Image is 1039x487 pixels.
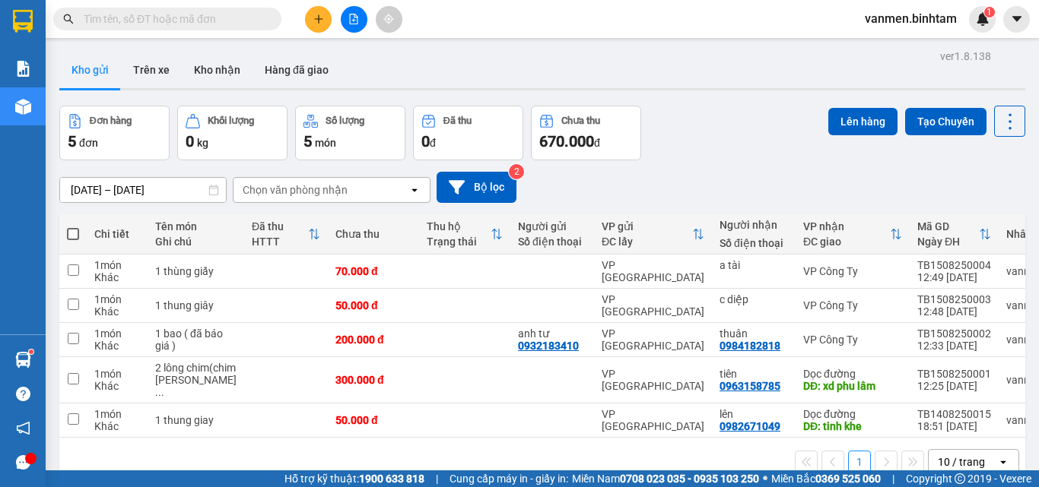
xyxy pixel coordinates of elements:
div: TB1508250003 [917,293,991,305]
button: Lên hàng [828,108,898,135]
div: 18:51 [DATE] [917,420,991,432]
span: | [436,470,438,487]
div: 0932183410 [518,340,579,352]
sup: 1 [29,349,33,354]
div: Chi tiết [94,228,140,240]
th: Toggle SortBy [594,214,712,255]
div: TB1508250001 [917,368,991,380]
div: TB1508250004 [917,259,991,271]
button: aim [376,6,402,33]
span: 5 [303,132,312,150]
button: Kho gửi [59,52,121,88]
span: ... [155,386,164,398]
span: question-circle [16,387,30,401]
button: Tạo Chuyến [905,108,987,135]
div: ĐC lấy [602,236,692,248]
button: Số lượng5món [295,106,405,160]
div: VP Công Ty [803,334,902,346]
div: ĐC giao [803,236,890,248]
span: plus [313,14,324,24]
input: Tìm tên, số ĐT hoặc mã đơn [84,11,263,27]
div: Khác [94,271,140,283]
div: DĐ: xd phu lâm [803,380,902,392]
button: Chưa thu670.000đ [531,106,641,160]
span: đơn [79,137,98,149]
div: Dọc đường [803,408,902,420]
div: 300.000 đ [335,374,411,386]
span: message [16,455,30,470]
div: TB1508250002 [917,327,991,340]
div: 1 bao ( đã báo giá ) [155,327,237,352]
div: a tài [720,259,788,271]
span: Miền Bắc [771,470,881,487]
div: VP Công Ty [803,299,902,311]
div: Số lượng [326,115,364,126]
button: plus [305,6,332,33]
div: VP Công Ty [803,265,902,277]
input: Select a date range. [60,178,226,202]
span: file-add [348,14,359,24]
div: Ghi chú [155,236,237,248]
img: warehouse-icon [15,352,31,368]
button: caret-down [1003,6,1030,33]
div: 0982671049 [720,420,780,432]
div: Người nhận [720,219,788,231]
div: TB1408250015 [917,408,991,420]
div: 1 món [94,259,140,271]
span: aim [383,14,394,24]
svg: open [997,456,1009,468]
button: Trên xe [121,52,182,88]
div: Trạng thái [427,236,491,248]
th: Toggle SortBy [796,214,910,255]
button: 1 [848,451,871,473]
button: Bộ lọc [437,172,516,203]
div: lên [720,408,788,420]
div: 1 thung giây [155,299,237,311]
svg: open [408,184,421,196]
div: tiên [720,368,788,380]
span: 1 [987,7,992,17]
span: món [315,137,336,149]
div: Chưa thu [335,228,411,240]
div: 12:33 [DATE] [917,340,991,352]
th: Toggle SortBy [910,214,999,255]
div: 1 món [94,408,140,420]
div: 0963158785 [720,380,780,392]
div: 50.000 đ [335,299,411,311]
strong: 1900 633 818 [359,473,424,485]
button: Kho nhận [182,52,253,88]
div: 1 thùng giấy [155,265,237,277]
span: 0 [421,132,430,150]
span: ⚪️ [763,476,767,482]
div: HTTT [252,236,308,248]
div: Khác [94,420,140,432]
sup: 2 [509,164,524,179]
div: 0984182818 [720,340,780,352]
span: caret-down [1010,12,1024,26]
div: VP [GEOGRAPHIC_DATA] [602,259,704,283]
div: Số điện thoại [518,236,586,248]
div: Số điện thoại [720,237,788,249]
span: đ [594,137,600,149]
span: 5 [68,132,76,150]
span: kg [197,137,208,149]
div: 1 món [94,368,140,380]
div: 50.000 đ [335,414,411,426]
div: Khác [94,380,140,392]
button: Hàng đã giao [253,52,341,88]
button: Đơn hàng5đơn [59,106,170,160]
sup: 1 [984,7,995,17]
span: copyright [955,473,965,484]
div: ver 1.8.138 [940,48,991,65]
div: Mã GD [917,220,979,232]
span: 0 [186,132,194,150]
div: anh tư [518,327,586,340]
span: vanmen.binhtam [853,9,969,28]
img: logo-vxr [13,10,33,33]
strong: 0708 023 035 - 0935 103 250 [620,473,759,485]
button: Đã thu0đ [413,106,523,160]
div: Đã thu [252,220,308,232]
div: VP [GEOGRAPHIC_DATA] [602,408,704,432]
div: 12:49 [DATE] [917,271,991,283]
div: Khác [94,305,140,318]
